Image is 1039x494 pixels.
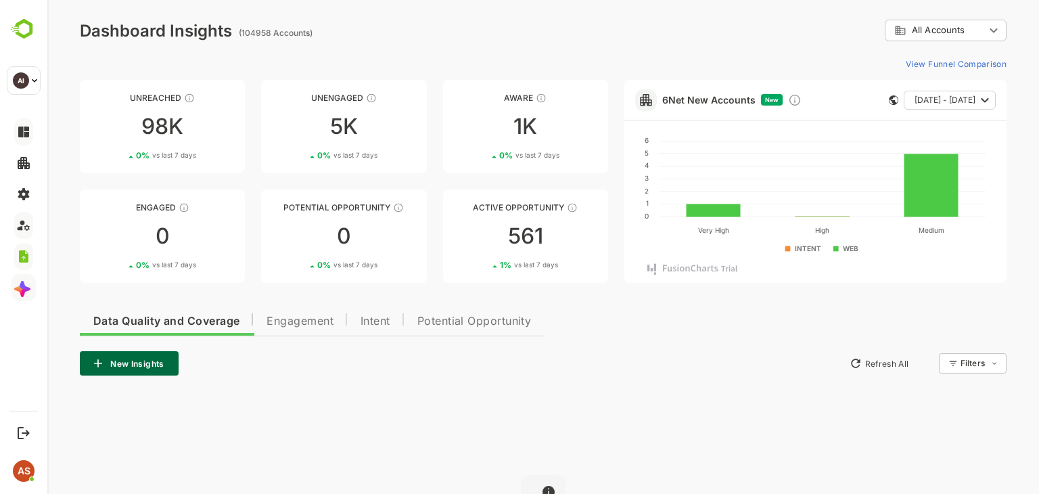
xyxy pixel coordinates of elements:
text: 6 [597,136,601,144]
span: [DATE] - [DATE] [867,91,928,109]
div: These accounts have open opportunities which might be at any of the Sales Stages [519,202,530,213]
div: 0 % [270,260,330,270]
div: Filters [913,358,938,368]
div: Active Opportunity [396,202,561,212]
div: AI [13,72,29,89]
div: 1K [396,116,561,137]
div: 0 [214,225,379,247]
div: Discover new ICP-fit accounts showing engagement — via intent surges, anonymous website visits, L... [741,93,754,107]
a: UnengagedThese accounts have not shown enough engagement and need nurturing5K0%vs last 7 days [214,80,379,173]
div: 0 % [452,150,512,160]
div: Engaged [32,202,198,212]
div: These accounts are warm, further nurturing would qualify them to MQAs [131,202,142,213]
div: This card does not support filter and segments [841,95,851,105]
div: Potential Opportunity [214,202,379,212]
a: Active OpportunityThese accounts have open opportunities which might be at any of the Sales Stage... [396,189,561,283]
div: 0 % [89,260,149,270]
span: vs last 7 days [467,260,511,270]
div: Unreached [32,93,198,103]
text: 4 [597,161,601,169]
text: 5 [597,149,601,157]
div: 0 % [270,150,330,160]
text: Medium [871,226,896,234]
span: New [718,96,731,104]
div: These accounts have not been engaged with for a defined time period [137,93,147,104]
text: Very High [650,226,681,235]
div: Dashboard Insights [32,21,185,41]
div: 0 [32,225,198,247]
text: 0 [597,212,601,220]
button: [DATE] - [DATE] [856,91,948,110]
div: These accounts have not shown enough engagement and need nurturing [319,93,329,104]
span: Engagement [219,316,286,327]
span: Intent [313,316,343,327]
div: These accounts are MQAs and can be passed on to Inside Sales [346,202,356,213]
span: vs last 7 days [468,150,512,160]
div: These accounts have just entered the buying cycle and need further nurturing [488,93,499,104]
div: 0 % [89,150,149,160]
text: 1 [599,199,601,207]
span: All Accounts [864,25,917,35]
a: EngagedThese accounts are warm, further nurturing would qualify them to MQAs00%vs last 7 days [32,189,198,283]
button: New Insights [32,351,131,376]
div: 561 [396,225,561,247]
ag: (104958 Accounts) [191,28,269,38]
button: Logout [14,424,32,442]
img: BambooboxLogoMark.f1c84d78b4c51b1a7b5f700c9845e183.svg [7,16,41,42]
div: All Accounts [847,24,938,37]
div: AS [13,460,34,482]
span: Potential Opportunity [370,316,484,327]
div: All Accounts [837,18,959,44]
div: Filters [912,351,959,376]
div: 1 % [453,260,511,270]
span: vs last 7 days [286,260,330,270]
a: UnreachedThese accounts have not been engaged with for a defined time period98K0%vs last 7 days [32,80,198,173]
button: View Funnel Comparison [853,53,959,74]
div: 5K [214,116,379,137]
a: 6Net New Accounts [615,94,708,106]
a: Potential OpportunityThese accounts are MQAs and can be passed on to Inside Sales00%vs last 7 days [214,189,379,283]
text: High [768,226,782,235]
span: Data Quality and Coverage [46,316,192,327]
span: vs last 7 days [286,150,330,160]
a: AwareThese accounts have just entered the buying cycle and need further nurturing1K0%vs last 7 days [396,80,561,173]
span: vs last 7 days [105,150,149,160]
div: Aware [396,93,561,103]
div: 98K [32,116,198,137]
button: Refresh All [796,353,867,374]
text: 3 [597,174,601,182]
text: 2 [597,187,601,195]
div: Unengaged [214,93,379,103]
span: vs last 7 days [105,260,149,270]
